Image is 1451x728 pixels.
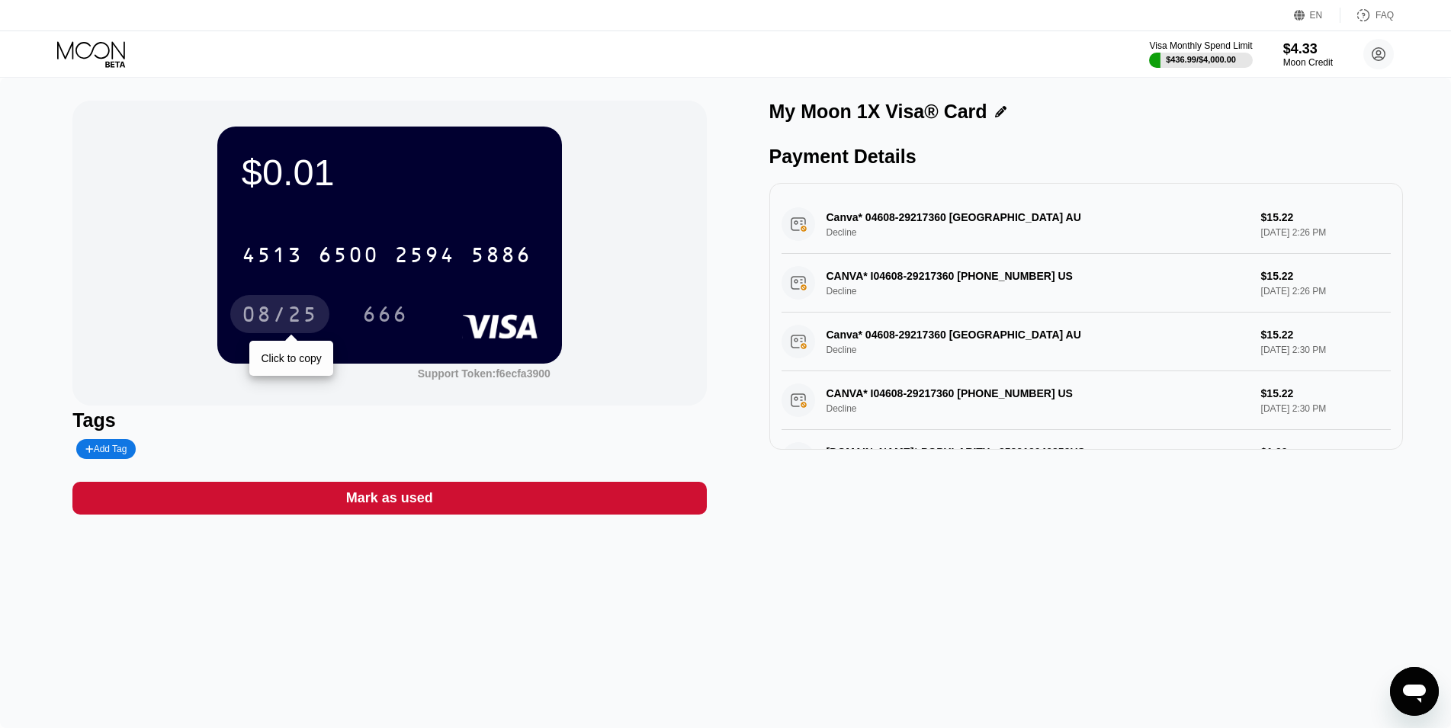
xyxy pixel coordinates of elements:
[72,409,706,431] div: Tags
[1166,55,1236,64] div: $436.99 / $4,000.00
[346,489,433,507] div: Mark as used
[418,367,551,380] div: Support Token: f6ecfa3900
[242,245,303,269] div: 4513
[1149,40,1252,68] div: Visa Monthly Spend Limit$436.99/$4,000.00
[318,245,379,269] div: 6500
[1283,57,1333,68] div: Moon Credit
[76,439,136,459] div: Add Tag
[1283,41,1333,68] div: $4.33Moon Credit
[1340,8,1394,23] div: FAQ
[1283,41,1333,57] div: $4.33
[230,295,329,333] div: 08/25
[85,444,127,454] div: Add Tag
[1376,10,1394,21] div: FAQ
[1294,8,1340,23] div: EN
[1149,40,1252,51] div: Visa Monthly Spend Limit
[1310,10,1323,21] div: EN
[394,245,455,269] div: 2594
[242,304,318,329] div: 08/25
[351,295,419,333] div: 666
[242,151,538,194] div: $0.01
[769,146,1403,168] div: Payment Details
[233,236,541,274] div: 4513650025945886
[418,367,551,380] div: Support Token:f6ecfa3900
[769,101,987,123] div: My Moon 1X Visa® Card
[470,245,531,269] div: 5886
[261,352,321,364] div: Click to copy
[72,482,706,515] div: Mark as used
[1390,667,1439,716] iframe: Button to launch messaging window
[362,304,408,329] div: 666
